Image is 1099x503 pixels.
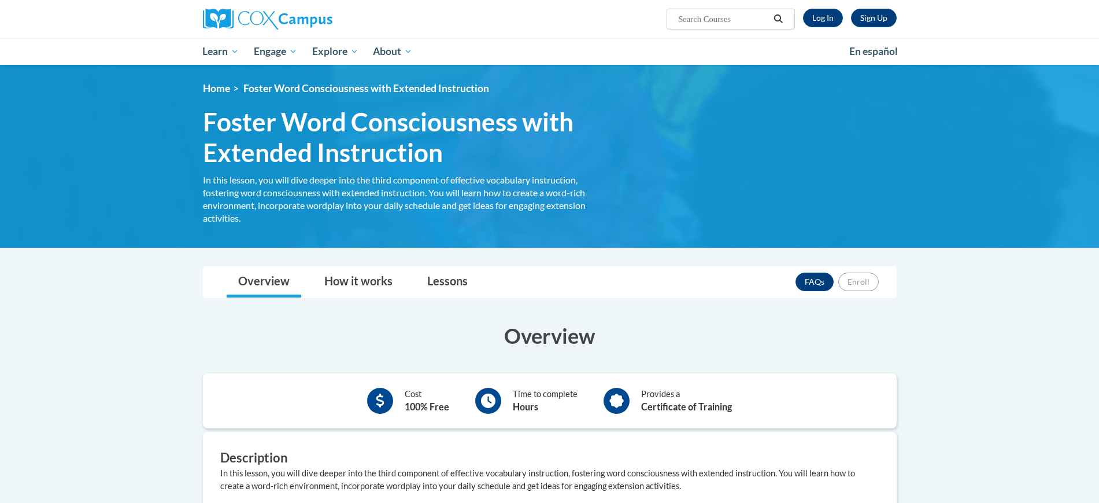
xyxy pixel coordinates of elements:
[513,401,538,412] b: Hours
[203,82,230,94] a: Home
[220,467,879,493] div: In this lesson, you will dive deeper into the third component of effective vocabulary instruction...
[203,107,602,168] span: Foster Word Consciousness with Extended Instruction
[203,9,332,30] img: Cox Campus
[677,12,769,26] input: Search Courses
[195,38,247,65] a: Learn
[254,45,297,58] span: Engage
[203,174,602,225] div: In this lesson, you will dive deeper into the third component of effective vocabulary instruction...
[203,321,897,350] h3: Overview
[246,38,305,65] a: Engage
[365,38,420,65] a: About
[186,38,914,65] div: Main menu
[641,388,732,414] div: Provides a
[227,267,301,298] a: Overview
[838,273,879,291] button: Enroll
[641,401,732,412] b: Certificate of Training
[405,388,449,414] div: Cost
[203,9,423,30] a: Cox Campus
[373,45,412,58] span: About
[849,45,898,57] span: En español
[842,39,905,64] a: En español
[513,388,578,414] div: Time to complete
[851,9,897,27] a: Register
[795,273,834,291] a: FAQs
[769,12,787,26] button: Search
[312,45,358,58] span: Explore
[416,267,479,298] a: Lessons
[305,38,366,65] a: Explore
[243,82,489,94] span: Foster Word Consciousness with Extended Instruction
[313,267,404,298] a: How it works
[803,9,843,27] a: Log In
[220,449,879,467] h3: Description
[405,401,449,412] b: 100% Free
[202,45,239,58] span: Learn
